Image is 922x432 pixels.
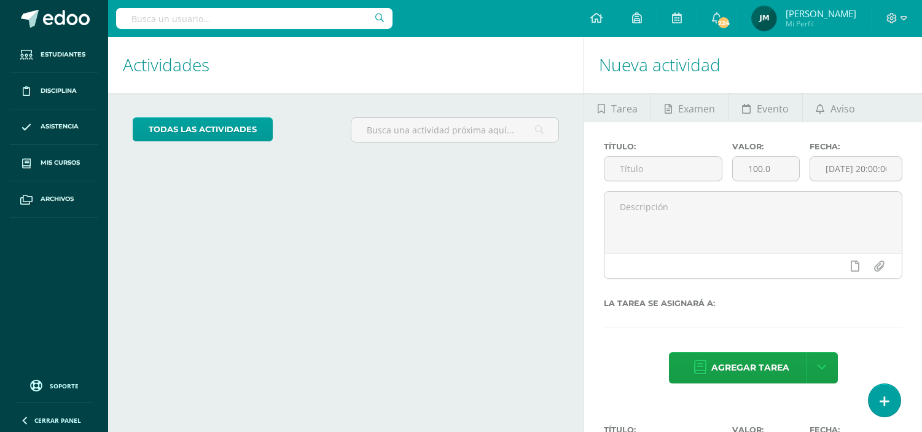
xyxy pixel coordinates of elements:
[729,93,802,122] a: Evento
[733,157,799,181] input: Puntos máximos
[10,181,98,218] a: Archivos
[786,18,856,29] span: Mi Perfil
[10,145,98,181] a: Mis cursos
[41,158,80,168] span: Mis cursos
[584,93,650,122] a: Tarea
[810,142,902,151] label: Fecha:
[116,8,393,29] input: Busca un usuario...
[10,37,98,73] a: Estudiantes
[50,382,79,390] span: Soporte
[678,94,715,124] span: Examen
[599,37,907,93] h1: Nueva actividad
[752,6,776,31] img: 12b7c84a092dbc0c2c2dfa63a40b0068.png
[810,157,902,181] input: Fecha de entrega
[732,142,799,151] label: Valor:
[10,73,98,109] a: Disciplina
[604,142,722,151] label: Título:
[604,157,722,181] input: Título
[41,122,79,132] span: Asistencia
[830,94,855,124] span: Aviso
[10,109,98,146] a: Asistencia
[41,194,74,204] span: Archivos
[133,117,273,141] a: todas las Actividades
[34,416,81,425] span: Cerrar panel
[711,353,789,383] span: Agregar tarea
[786,7,856,20] span: [PERSON_NAME]
[803,93,869,122] a: Aviso
[15,377,93,393] a: Soporte
[757,94,789,124] span: Evento
[717,16,730,29] span: 224
[611,94,638,124] span: Tarea
[41,50,85,60] span: Estudiantes
[651,93,728,122] a: Examen
[351,118,558,142] input: Busca una actividad próxima aquí...
[604,299,902,308] label: La tarea se asignará a:
[41,86,77,96] span: Disciplina
[123,37,569,93] h1: Actividades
